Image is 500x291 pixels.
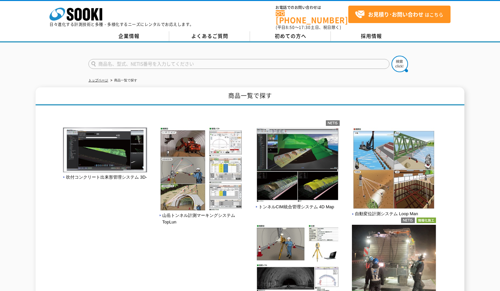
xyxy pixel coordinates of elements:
a: 初めての方へ [250,31,331,41]
a: 採用情報 [331,31,412,41]
img: トンネルCIM統合管理システム 4D Map [256,128,340,204]
img: 山岳トンネル計測マーキングシステム TopLun [159,128,243,212]
span: お電話でのお問い合わせは [276,6,348,10]
span: トンネルCIM統合管理システム 4D Map [256,204,334,211]
a: 吹付コンクリート出来形管理システム 3D- [63,168,147,180]
a: 自動変位計測システム Loop Man [352,205,436,217]
img: netis [326,120,340,126]
span: (平日 ～ 土日、祝日除く) [276,24,341,30]
span: 17:30 [299,24,311,30]
a: よくあるご質問 [169,31,250,41]
strong: お見積り･お問い合わせ [368,10,423,18]
span: 山岳トンネル計測マーキングシステム TopLun [159,212,243,226]
span: 吹付コンクリート出来形管理システム 3D- [63,174,147,181]
input: 商品名、型式、NETIS番号を入力してください [88,59,390,69]
li: 商品一覧で探す [109,77,137,84]
img: btn_search.png [391,56,408,72]
img: 自動変位計測システム Loop Man [352,128,436,211]
span: 8:50 [286,24,295,30]
span: はこちら [355,10,443,19]
p: 日々進化する計測技術と多種・多様化するニーズにレンタルでお応えします。 [49,22,194,26]
a: トップページ [88,78,108,82]
a: トンネルCIM統合管理システム 4D Map [256,197,340,209]
h1: 商品一覧で探す [36,87,464,105]
span: 初めての方へ [275,32,306,40]
img: 吹付コンクリート出来形管理システム 3D- [63,128,147,174]
a: 山岳トンネル計測マーキングシステム TopLun [159,206,243,225]
a: 企業情報 [88,31,169,41]
a: お見積り･お問い合わせはこちら [348,6,451,23]
img: netis [401,218,415,223]
span: 自動変位計測システム Loop Man [352,211,418,218]
img: 情報化施工 [417,218,436,223]
a: [PHONE_NUMBER] [276,10,348,24]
